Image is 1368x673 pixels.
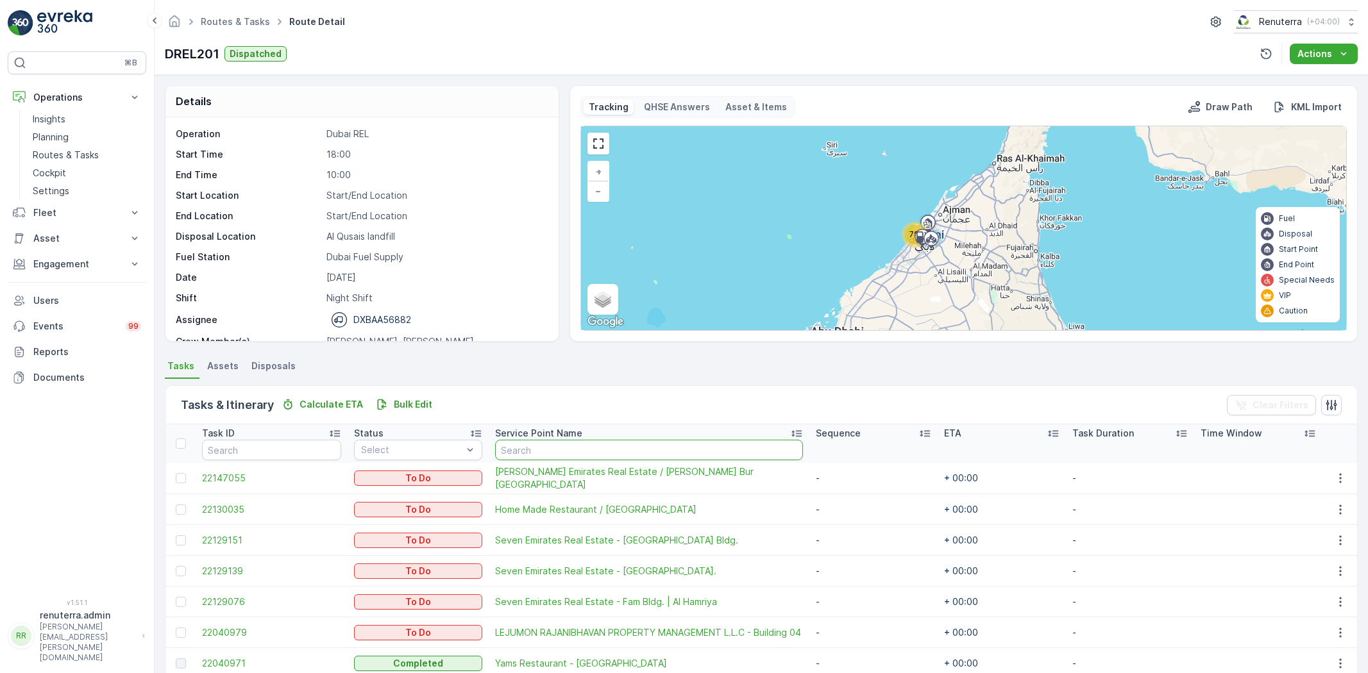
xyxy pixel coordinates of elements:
span: + [596,166,602,177]
button: To Do [354,502,482,517]
p: Night Shift [326,292,545,304]
a: Homepage [167,19,182,30]
p: Operation [176,128,321,140]
td: + 00:00 [938,617,1066,648]
p: To Do [405,534,431,547]
p: Start/End Location [326,210,545,222]
p: Draw Path [1206,101,1253,113]
td: - [809,525,938,556]
a: Seven Emirates Real Estate - Fam Bldg. | Al Hamriya [495,595,803,608]
p: Cockpit [33,167,66,179]
a: 22129139 [202,565,341,577]
p: 99 [128,321,139,331]
a: 22129151 [202,534,341,547]
p: Bulk Edit [394,398,432,411]
a: Open this area in Google Maps (opens a new window) [584,313,627,330]
p: Start Location [176,189,321,202]
span: Assets [207,360,239,372]
a: Seven Emirates Real Estate - Al Hamriya Bldg. [495,565,803,577]
p: Task Duration [1072,427,1134,440]
span: Seven Emirates Real Estate - [GEOGRAPHIC_DATA]. [495,565,803,577]
div: Toggle Row Selected [176,627,186,638]
p: Clear Filters [1253,399,1308,411]
a: Beena Emirates Real Estate / Al Raffa Bur Dubai [495,465,803,491]
td: - [809,617,938,648]
p: End Point [1279,260,1314,270]
a: Settings [28,182,146,200]
span: 22130035 [202,503,341,516]
a: Yams Restaurant - Karama [495,657,803,670]
td: - [1066,586,1194,617]
p: Task ID [202,427,235,440]
p: Asset & Items [725,101,787,113]
p: Start Time [176,148,321,161]
button: Draw Path [1183,99,1258,115]
td: + 00:00 [938,586,1066,617]
span: 22147055 [202,472,341,485]
div: Toggle Row Selected [176,566,186,576]
button: Dispatched [224,46,287,62]
button: Fleet [8,200,146,226]
a: Seven Emirates Real Estate - Al Rafa Bldg. [495,534,803,547]
td: - [809,494,938,525]
p: VIP [1279,290,1291,301]
span: Yams Restaurant - [GEOGRAPHIC_DATA] [495,657,803,670]
td: - [809,586,938,617]
td: - [809,556,938,586]
td: + 00:00 [938,525,1066,556]
p: End Location [176,210,321,222]
p: [PERSON_NAME][EMAIL_ADDRESS][PERSON_NAME][DOMAIN_NAME] [40,622,136,663]
span: v 1.51.1 [8,599,146,606]
div: Toggle Row Selected [176,504,186,515]
a: Insights [28,110,146,128]
p: Disposal Location [176,230,321,243]
p: End Time [176,169,321,181]
button: Completed [354,656,482,671]
button: Calculate ETA [276,397,368,412]
p: Start Point [1279,244,1318,254]
span: − [595,185,602,196]
p: Details [176,94,212,109]
div: Toggle Row Selected [176,535,186,545]
button: Asset [8,226,146,251]
a: Zoom Out [589,181,608,201]
p: To Do [405,595,431,608]
p: Calculate ETA [300,398,363,411]
p: Users [33,294,141,307]
p: Caution [1279,306,1308,316]
input: Search [202,440,341,460]
p: DREL201 [165,44,219,63]
p: Tasks & Itinerary [181,396,274,414]
p: To Do [405,626,431,639]
p: Al Qusais landfill [326,230,545,243]
td: + 00:00 [938,556,1066,586]
a: Documents [8,365,146,390]
button: KML Import [1268,99,1347,115]
p: 18:00 [326,148,545,161]
a: Routes & Tasks [28,146,146,164]
button: Engagement [8,251,146,277]
input: Search [495,440,803,460]
img: Google [584,313,627,330]
div: Toggle Row Selected [176,658,186,669]
p: Special Needs [1279,275,1335,285]
span: [PERSON_NAME] Emirates Real Estate / [PERSON_NAME] Bur [GEOGRAPHIC_DATA] [495,465,803,491]
p: Fuel Station [176,251,321,263]
button: RRrenuterra.admin[PERSON_NAME][EMAIL_ADDRESS][PERSON_NAME][DOMAIN_NAME] [8,609,146,663]
a: Zoom In [589,162,608,181]
img: logo [8,10,33,36]
a: Users [8,288,146,313]
td: - [1066,617,1194,648]
div: RR [11,626,31,646]
button: To Do [354,563,482,579]
td: + 00:00 [938,463,1066,494]
a: View Fullscreen [589,134,608,153]
p: DXBAA56882 [353,313,411,326]
td: - [1066,556,1194,586]
a: 22040979 [202,626,341,639]
button: Clear Filters [1227,395,1316,415]
p: Dispatched [230,47,282,60]
span: Seven Emirates Real Estate - [GEOGRAPHIC_DATA] Bldg. [495,534,803,547]
a: Cockpit [28,164,146,182]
